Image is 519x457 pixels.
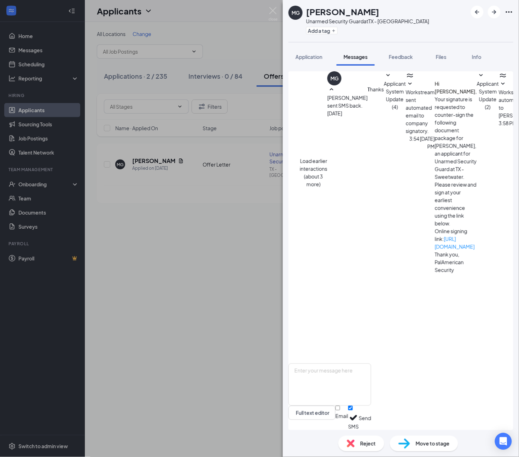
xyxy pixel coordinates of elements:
svg: Ellipses [505,8,513,16]
button: Full text editorPen [288,406,336,420]
span: [DATE] 3:54 PM [406,135,435,150]
span: Move to stage [416,440,450,447]
p: Online signing link: [435,227,477,251]
h1: [PERSON_NAME] [306,6,379,18]
svg: ArrowRight [490,8,498,16]
svg: SmallChevronDown [499,80,507,88]
svg: SmallChevronDown [477,71,485,80]
button: Send [359,406,371,430]
button: SmallChevronDownApplicant System Update (2) [477,71,499,111]
div: SMS [348,423,359,430]
span: Messages [344,54,368,60]
div: Unarmed Security Guard at TX - [GEOGRAPHIC_DATA] [306,18,429,25]
p: Your signature is requested to counter-sign the following document package for [PERSON_NAME], an ... [435,95,477,227]
span: Feedback [389,54,413,60]
span: Application [296,54,322,60]
button: Load earlier interactions (about 3 more) [300,157,327,188]
svg: WorkstreamLogo [499,71,507,80]
svg: ArrowLeftNew [473,8,482,16]
button: ArrowRight [488,6,501,18]
div: MG [292,9,300,16]
span: Reject [360,440,376,447]
h4: Hi [PERSON_NAME], [435,80,477,95]
span: [PERSON_NAME] sent SMS back. [327,95,368,109]
svg: Plus [332,29,336,33]
p: Thank you, [435,251,477,258]
span: [DATE] [327,109,342,117]
p: PalAmerican Security [435,258,477,274]
a: [URL][DOMAIN_NAME] [435,236,475,250]
input: SMS [348,406,353,410]
button: SmallChevronDownApplicant System Update (4) [384,71,406,111]
span: Applicant System Update (4) [384,80,406,110]
span: Applicant System Update (2) [477,80,499,110]
span: Info [472,54,482,60]
span: Files [436,54,447,60]
span: Thanks [368,86,384,92]
svg: SmallChevronDown [384,71,392,80]
div: MG [331,75,339,82]
svg: WorkstreamLogo [406,71,414,80]
div: Email [336,413,348,420]
svg: Checkmark [348,413,359,423]
button: ArrowLeftNew [471,6,484,18]
button: PlusAdd a tag [306,27,338,34]
div: Open Intercom Messenger [495,433,512,450]
svg: SmallChevronDown [406,80,414,88]
svg: SmallChevronUp [327,85,336,94]
input: Email [336,406,340,410]
span: Workstream sent automated email to company signatory. [406,89,435,134]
